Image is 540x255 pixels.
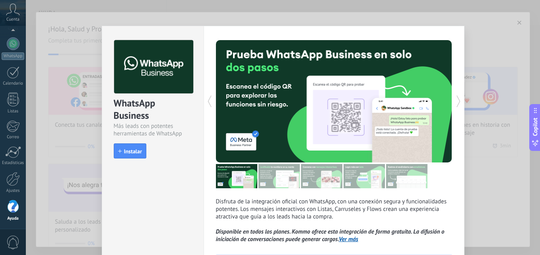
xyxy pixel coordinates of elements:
img: logo_main.png [114,40,193,94]
div: Listas [2,109,25,114]
p: Disfruta de la integración oficial con WhatsApp, con una conexión segura y funcionalidades potent... [216,198,452,243]
img: tour_image_cc27419dad425b0ae96c2716632553fa.png [258,164,300,188]
img: tour_image_cc377002d0016b7ebaeb4dbe65cb2175.png [386,164,427,188]
div: WhatsApp Business [114,97,192,122]
div: Ayuda [2,216,25,221]
div: Ajustes [2,188,25,193]
img: tour_image_62c9952fc9cf984da8d1d2aa2c453724.png [344,164,385,188]
i: Disponible en todos los planes. Kommo ofrece esta integración de forma gratuita. La difusión o in... [216,228,445,243]
div: WhatsApp [2,52,24,60]
img: tour_image_7a4924cebc22ed9e3259523e50fe4fd6.png [216,164,257,188]
a: Ver más [339,236,358,243]
img: tour_image_1009fe39f4f058b759f0df5a2b7f6f06.png [301,164,342,188]
span: Instalar [124,149,142,154]
button: Instalar [114,143,146,158]
div: Más leads con potentes herramientas de WhatsApp [114,122,192,137]
div: Calendario [2,81,25,86]
div: Estadísticas [2,160,25,166]
span: Cuenta [6,17,19,22]
div: Correo [2,135,25,140]
span: Copilot [531,118,539,136]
